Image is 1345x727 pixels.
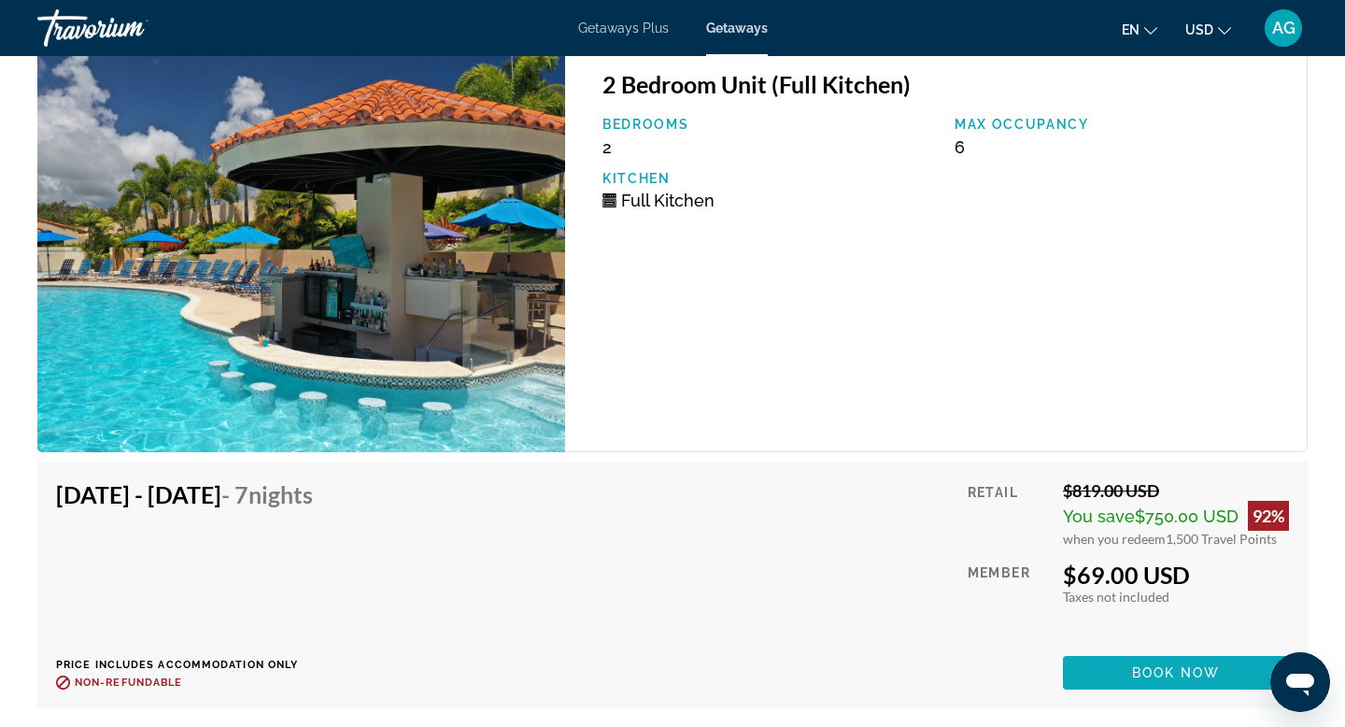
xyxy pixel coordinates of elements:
[621,191,715,210] span: Full Kitchen
[1259,8,1308,48] button: User Menu
[1122,22,1140,37] span: en
[578,21,669,36] a: Getaways Plus
[968,480,1049,547] div: Retail
[955,137,965,157] span: 6
[1132,665,1221,680] span: Book now
[968,561,1049,642] div: Member
[1063,480,1289,501] div: $819.00 USD
[75,677,182,689] span: Non-refundable
[1272,19,1295,37] span: AG
[1185,16,1231,43] button: Change currency
[602,70,1288,98] h3: 2 Bedroom Unit (Full Kitchen)
[248,480,313,508] span: Nights
[1063,656,1289,690] button: Book now
[37,50,565,452] img: Park Royal Homestay Club Cala Puerto Rico
[1166,531,1277,547] span: 1,500 Travel Points
[1063,561,1289,589] div: $69.00 USD
[1063,589,1169,605] span: Taxes not included
[1063,531,1166,547] span: when you redeem
[221,480,313,508] span: - 7
[602,137,612,157] span: 2
[1122,16,1157,43] button: Change language
[56,480,313,508] h4: [DATE] - [DATE]
[706,21,768,36] a: Getaways
[955,117,1288,132] p: Max Occupancy
[1063,506,1135,526] span: You save
[1135,506,1239,526] span: $750.00 USD
[1185,22,1213,37] span: USD
[1270,652,1330,712] iframe: Button to launch messaging window
[602,171,936,186] p: Kitchen
[1248,501,1289,531] div: 92%
[602,117,936,132] p: Bedrooms
[37,4,224,52] a: Travorium
[56,659,327,671] p: Price includes accommodation only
